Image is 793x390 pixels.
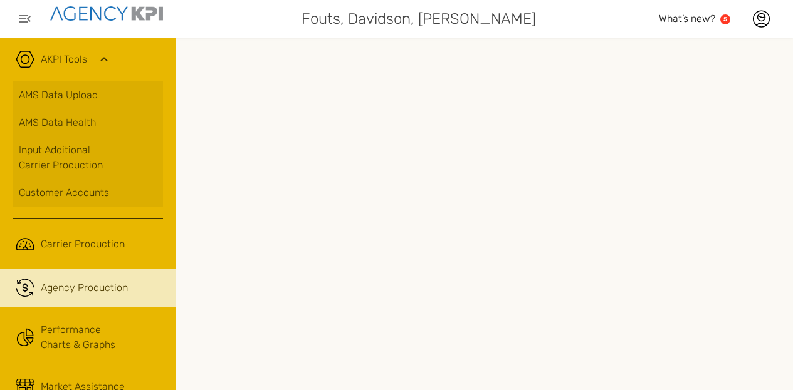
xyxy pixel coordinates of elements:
[302,8,536,30] span: Fouts, Davidson, [PERSON_NAME]
[13,109,163,136] a: AMS Data Health
[41,52,87,67] a: AKPI Tools
[13,136,163,179] a: Input AdditionalCarrier Production
[19,115,96,130] span: AMS Data Health
[13,179,163,207] a: Customer Accounts
[50,6,163,21] img: agencykpi-logo-550x69-2d9e3fa8.png
[41,280,128,295] span: Agency Production
[720,14,730,24] a: 5
[41,237,125,252] span: Carrier Production
[659,13,715,24] span: What’s new?
[19,185,157,200] div: Customer Accounts
[13,81,163,109] a: AMS Data Upload
[723,16,727,23] text: 5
